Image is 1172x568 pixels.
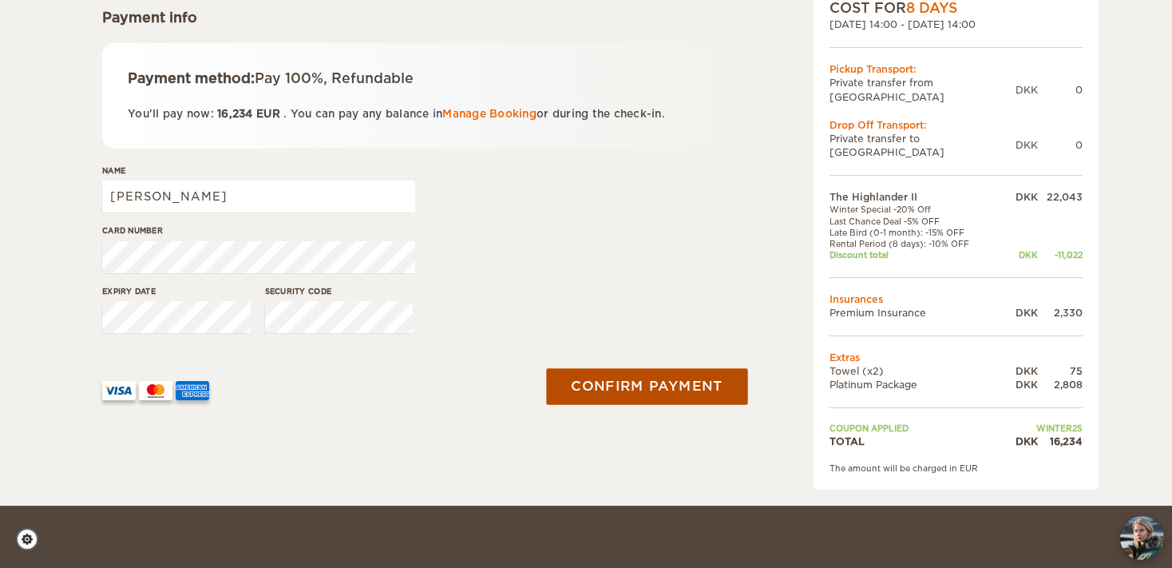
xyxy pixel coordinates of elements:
p: You'll pay now: . You can pay any balance in or during the check-in. [128,105,719,123]
img: VISA [102,381,136,400]
a: Manage Booking [442,108,537,120]
div: [DATE] 14:00 - [DATE] 14:00 [830,18,1083,31]
td: Extras [830,351,1083,364]
div: Payment method: [128,69,719,88]
img: Freyja at Cozy Campers [1120,516,1164,560]
div: DKK [1000,249,1038,260]
span: 16,234 [217,108,253,120]
div: DKK [1000,364,1038,378]
label: Name [102,165,415,177]
td: Late Bird (0-1 month): -15% OFF [830,227,1000,238]
td: Coupon applied [830,423,1000,434]
div: 0 [1038,138,1083,152]
td: Insurances [830,292,1083,306]
button: chat-button [1120,516,1164,560]
div: DKK [1016,83,1038,97]
div: DKK [1016,138,1038,152]
span: EUR [256,108,280,120]
div: 2,330 [1038,306,1083,320]
div: -11,022 [1038,249,1083,260]
label: Security code [265,285,414,297]
div: DKK [1000,190,1038,204]
label: Card number [102,224,415,236]
div: Drop Off Transport: [830,118,1083,132]
td: The Highlander II [830,190,1000,204]
div: 0 [1038,83,1083,97]
td: WINTER25 [1000,423,1083,434]
td: TOTAL [830,435,1000,448]
td: Last Chance Deal -5% OFF [830,216,1000,227]
td: Towel (x2) [830,364,1000,378]
label: Expiry date [102,285,251,297]
img: mastercard [139,381,172,400]
div: DKK [1000,378,1038,391]
td: Discount total [830,249,1000,260]
td: Premium Insurance [830,306,1000,320]
div: DKK [1000,306,1038,320]
div: 22,043 [1038,190,1083,204]
div: 16,234 [1038,435,1083,448]
div: The amount will be charged in EUR [830,463,1083,474]
td: Private transfer from [GEOGRAPHIC_DATA] [830,76,1016,103]
td: Platinum Package [830,378,1000,391]
div: Payment info [102,8,745,27]
div: Pickup Transport: [830,62,1083,76]
button: Confirm payment [546,368,747,404]
img: AMEX [176,381,209,400]
div: 2,808 [1038,378,1083,391]
a: Cookie settings [16,528,49,550]
div: 75 [1038,364,1083,378]
div: DKK [1000,435,1038,448]
td: Rental Period (8 days): -10% OFF [830,238,1000,249]
span: Pay 100%, Refundable [255,70,414,86]
td: Private transfer to [GEOGRAPHIC_DATA] [830,132,1016,159]
td: Winter Special -20% Off [830,204,1000,215]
